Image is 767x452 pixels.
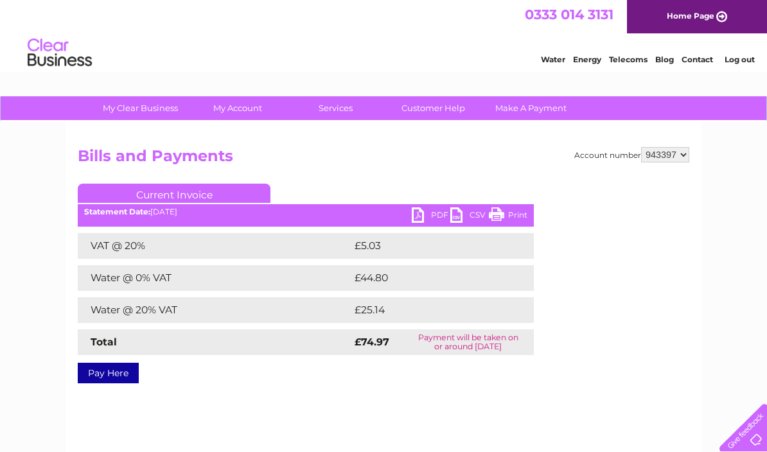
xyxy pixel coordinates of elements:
strong: Total [91,336,117,348]
div: Clear Business is a trading name of Verastar Limited (registered in [GEOGRAPHIC_DATA] No. 3667643... [81,7,688,62]
strong: £74.97 [355,336,389,348]
td: Water @ 20% VAT [78,297,351,323]
td: Payment will be taken on or around [DATE] [402,329,534,355]
td: £5.03 [351,233,504,259]
a: Energy [573,55,601,64]
td: £25.14 [351,297,507,323]
a: My Clear Business [87,96,193,120]
a: Contact [682,55,713,64]
td: VAT @ 20% [78,233,351,259]
img: logo.png [27,33,93,73]
a: Current Invoice [78,184,270,203]
div: Account number [574,147,689,162]
a: Water [541,55,565,64]
a: PDF [412,207,450,226]
a: Customer Help [380,96,486,120]
td: £44.80 [351,265,509,291]
a: Blog [655,55,674,64]
td: Water @ 0% VAT [78,265,351,291]
a: Print [489,207,527,226]
a: Log out [725,55,755,64]
a: My Account [185,96,291,120]
b: Statement Date: [84,207,150,216]
a: Make A Payment [478,96,584,120]
a: Services [283,96,389,120]
a: 0333 014 3131 [525,6,613,22]
div: [DATE] [78,207,534,216]
a: Pay Here [78,363,139,383]
a: Telecoms [609,55,648,64]
h2: Bills and Payments [78,147,689,171]
a: CSV [450,207,489,226]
